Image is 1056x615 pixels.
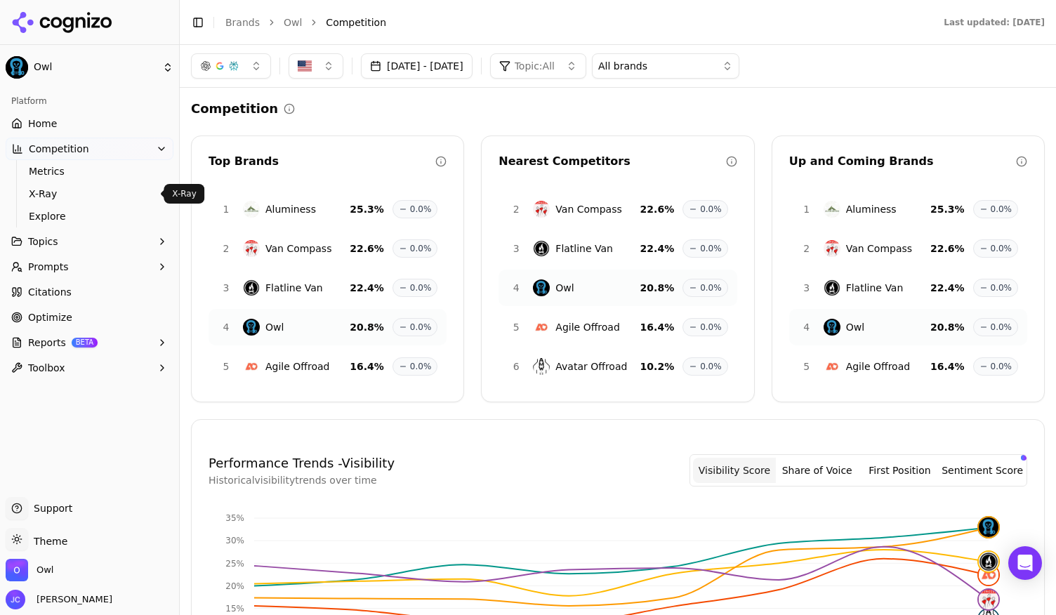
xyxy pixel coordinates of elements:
img: owl [979,517,998,537]
span: 20.8 % [350,320,384,334]
span: 16.4 % [350,359,384,373]
span: BETA [72,338,98,348]
span: 22.4 % [350,281,384,295]
span: Aluminess [846,202,897,216]
span: 2 [218,242,235,256]
span: 2 [508,202,524,216]
tspan: 15% [225,604,244,614]
span: Toolbox [28,361,65,375]
span: Citations [28,285,72,299]
span: 20.8 % [640,281,675,295]
div: Open Intercom Messenger [1008,546,1042,580]
img: Van Compass [243,240,260,257]
span: 0.0% [991,243,1012,254]
img: Owl [533,279,550,296]
span: 0.0% [991,204,1012,215]
span: Van Compass [846,242,912,256]
button: First Position [859,458,942,483]
span: 0.0% [410,204,432,215]
button: Toolbox [6,357,173,379]
span: 0.0% [991,322,1012,333]
button: Prompts [6,256,173,278]
img: Aluminess [243,201,260,218]
span: Flatline Van [265,281,323,295]
span: Owl [34,61,157,74]
span: 0.0% [410,361,432,372]
img: Owl [6,56,28,79]
span: 0.0% [410,282,432,293]
span: 22.6 % [350,242,384,256]
div: Top Brands [209,153,435,170]
span: Flatline Van [555,242,613,256]
span: Topics [28,234,58,249]
img: Flatline Van [243,279,260,296]
span: 0.0% [991,282,1012,293]
button: Open user button [6,590,112,609]
span: Support [28,501,72,515]
span: Optimize [28,310,72,324]
span: 16.4 % [640,320,675,334]
div: Nearest Competitors [499,153,725,170]
button: [DATE] - [DATE] [361,53,473,79]
span: Metrics [29,164,151,178]
span: Competition [326,15,386,29]
tspan: 30% [225,536,244,545]
button: ReportsBETA [6,331,173,354]
span: 22.6 % [930,242,965,256]
img: Owl [824,319,840,336]
div: Last updated: [DATE] [944,17,1045,28]
span: Prompts [28,260,69,274]
span: Owl [37,564,53,576]
img: flatline van [979,552,998,571]
span: 5 [508,320,524,334]
span: 0.0% [700,243,722,254]
tspan: 35% [225,513,244,523]
a: Metrics [23,161,157,181]
span: 1 [218,202,235,216]
img: Jeff Clemishaw [6,590,25,609]
span: Reports [28,336,66,350]
img: Agile Offroad [243,358,260,375]
img: United States [298,59,312,73]
span: All brands [598,59,647,73]
span: 4 [798,320,815,334]
span: Van Compass [265,242,331,256]
a: Optimize [6,306,173,329]
tspan: 20% [225,581,244,591]
img: Agile Offroad [824,358,840,375]
span: Agile Offroad [265,359,329,373]
tspan: 25% [225,559,244,569]
span: Agile Offroad [846,359,910,373]
img: Owl [243,319,260,336]
span: [PERSON_NAME] [31,593,112,606]
span: 5 [798,359,815,373]
a: Citations [6,281,173,303]
button: Sentiment Score [941,458,1024,483]
span: 16.4 % [930,359,965,373]
span: 3 [218,281,235,295]
span: 0.0% [700,322,722,333]
span: 0.0% [700,361,722,372]
h4: Performance Trends - Visibility [209,454,395,473]
button: Competition [6,138,173,160]
span: 3 [798,281,815,295]
button: Visibility Score [693,458,776,483]
span: Theme [28,536,67,547]
span: 20.8 % [930,320,965,334]
div: Up and Coming Brands [789,153,1016,170]
span: 22.4 % [640,242,675,256]
span: Avatar Offroad [555,359,627,373]
p: X-Ray [172,188,196,199]
span: 0.0% [410,243,432,254]
button: Share of Voice [776,458,859,483]
span: 22.4 % [930,281,965,295]
span: 6 [508,359,524,373]
span: 2 [798,242,815,256]
span: 0.0% [700,204,722,215]
a: Home [6,112,173,135]
span: 10.2 % [640,359,675,373]
nav: breadcrumb [225,15,916,29]
img: van compass [979,590,998,609]
span: X-Ray [29,187,151,201]
img: agile offroad [979,565,998,585]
